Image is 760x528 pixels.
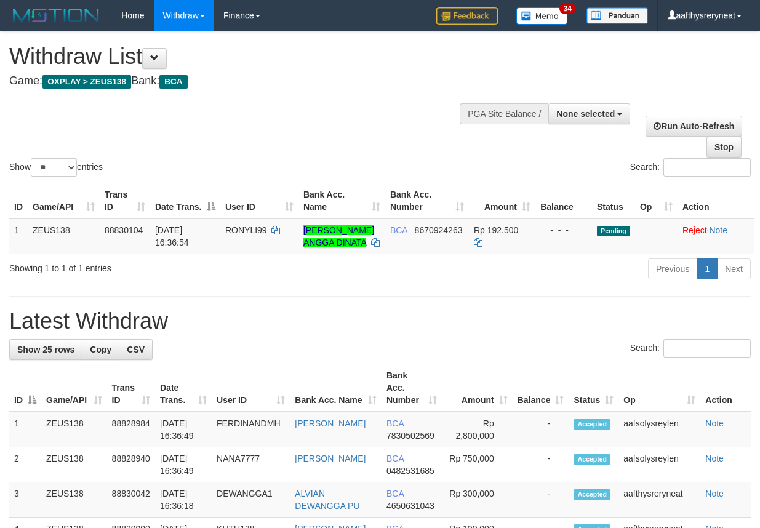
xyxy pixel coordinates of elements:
[42,75,131,89] span: OXPLAY > ZEUS138
[41,447,107,482] td: ZEUS138
[9,309,751,334] h1: Latest Withdraw
[663,339,751,358] input: Search:
[9,183,28,218] th: ID
[295,489,359,511] a: ALVIAN DEWANGGA PU
[212,482,290,518] td: DEWANGGA1
[41,412,107,447] td: ZEUS138
[469,183,535,218] th: Amount: activate to sort column ascending
[9,218,28,254] td: 1
[682,225,707,235] a: Reject
[9,447,41,482] td: 2
[556,109,615,119] span: None selected
[28,218,100,254] td: ZEUS138
[382,364,442,412] th: Bank Acc. Number: activate to sort column ascending
[717,258,751,279] a: Next
[574,489,610,500] span: Accepted
[155,364,212,412] th: Date Trans.: activate to sort column ascending
[82,339,119,360] a: Copy
[28,183,100,218] th: Game/API: activate to sort column ascending
[119,339,153,360] a: CSV
[9,482,41,518] td: 3
[100,183,150,218] th: Trans ID: activate to sort column ascending
[630,158,751,177] label: Search:
[295,418,366,428] a: [PERSON_NAME]
[559,3,576,14] span: 34
[574,454,610,465] span: Accepted
[618,447,700,482] td: aafsolysreylen
[31,158,77,177] select: Showentries
[597,226,630,236] span: Pending
[635,183,678,218] th: Op: activate to sort column ascending
[298,183,385,218] th: Bank Acc. Name: activate to sort column ascending
[700,364,751,412] th: Action
[618,364,700,412] th: Op: activate to sort column ascending
[212,412,290,447] td: FERDINANDMH
[442,482,512,518] td: Rp 300,000
[386,454,404,463] span: BCA
[107,364,155,412] th: Trans ID: activate to sort column ascending
[159,75,187,89] span: BCA
[630,339,751,358] label: Search:
[9,158,103,177] label: Show entries
[107,447,155,482] td: 88828940
[705,489,724,498] a: Note
[212,364,290,412] th: User ID: activate to sort column ascending
[90,345,111,354] span: Copy
[386,431,434,441] span: Copy 7830502569 to clipboard
[442,447,512,482] td: Rp 750,000
[697,258,718,279] a: 1
[127,345,145,354] span: CSV
[155,447,212,482] td: [DATE] 16:36:49
[9,44,494,69] h1: Withdraw List
[212,447,290,482] td: NANA7777
[574,419,610,430] span: Accepted
[513,482,569,518] td: -
[155,225,189,247] span: [DATE] 16:36:54
[107,482,155,518] td: 88830042
[155,412,212,447] td: [DATE] 16:36:49
[706,137,742,158] a: Stop
[41,482,107,518] td: ZEUS138
[386,466,434,476] span: Copy 0482531685 to clipboard
[220,183,298,218] th: User ID: activate to sort column ascending
[678,183,754,218] th: Action
[150,183,220,218] th: Date Trans.: activate to sort column descending
[513,412,569,447] td: -
[386,501,434,511] span: Copy 4650631043 to clipboard
[385,183,469,218] th: Bank Acc. Number: activate to sort column ascending
[569,364,618,412] th: Status: activate to sort column ascending
[709,225,727,235] a: Note
[9,412,41,447] td: 1
[592,183,635,218] th: Status
[442,364,512,412] th: Amount: activate to sort column ascending
[9,257,308,274] div: Showing 1 to 1 of 1 entries
[618,412,700,447] td: aafsolysreylen
[290,364,382,412] th: Bank Acc. Name: activate to sort column ascending
[390,225,407,235] span: BCA
[295,454,366,463] a: [PERSON_NAME]
[646,116,742,137] a: Run Auto-Refresh
[678,218,754,254] td: ·
[705,454,724,463] a: Note
[535,183,592,218] th: Balance
[586,7,648,24] img: panduan.png
[442,412,512,447] td: Rp 2,800,000
[155,482,212,518] td: [DATE] 16:36:18
[9,75,494,87] h4: Game: Bank:
[9,6,103,25] img: MOTION_logo.png
[513,447,569,482] td: -
[386,489,404,498] span: BCA
[516,7,568,25] img: Button%20Memo.svg
[9,364,41,412] th: ID: activate to sort column descending
[540,224,587,236] div: - - -
[303,225,374,247] a: [PERSON_NAME] ANGGA DINATA
[386,418,404,428] span: BCA
[618,482,700,518] td: aafthysreryneat
[705,418,724,428] a: Note
[225,225,267,235] span: RONYLI99
[663,158,751,177] input: Search:
[107,412,155,447] td: 88828984
[460,103,548,124] div: PGA Site Balance /
[9,339,82,360] a: Show 25 rows
[41,364,107,412] th: Game/API: activate to sort column ascending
